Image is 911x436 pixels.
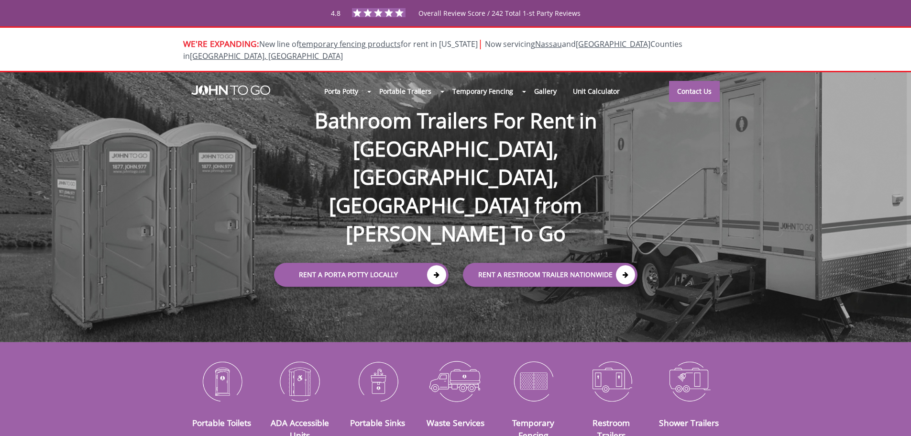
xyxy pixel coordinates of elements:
[350,417,405,428] a: Portable Sinks
[183,39,682,61] span: New line of for rent in [US_STATE]
[424,356,487,406] img: Waste-Services-icon_N.png
[192,417,251,428] a: Portable Toilets
[658,356,721,406] img: Shower-Trailers-icon_N.png
[565,81,628,101] a: Unit Calculator
[444,81,521,101] a: Temporary Fencing
[580,356,643,406] img: Restroom-Trailers-icon_N.png
[274,263,449,287] a: Rent a Porta Potty Locally
[669,81,720,102] a: Contact Us
[659,417,719,428] a: Shower Trailers
[478,37,483,50] span: |
[331,9,340,18] span: 4.8
[576,39,650,49] a: [GEOGRAPHIC_DATA]
[264,76,647,248] h1: Bathroom Trailers For Rent in [GEOGRAPHIC_DATA], [GEOGRAPHIC_DATA], [GEOGRAPHIC_DATA] from [PERSO...
[535,39,562,49] a: Nassau
[427,417,484,428] a: Waste Services
[873,398,911,436] button: Live Chat
[418,9,581,37] span: Overall Review Score / 242 Total 1-st Party Reviews
[183,39,682,61] span: Now servicing and Counties in
[190,51,343,61] a: [GEOGRAPHIC_DATA], [GEOGRAPHIC_DATA]
[502,356,565,406] img: Temporary-Fencing-cion_N.png
[526,81,564,101] a: Gallery
[190,356,254,406] img: Portable-Toilets-icon_N.png
[316,81,366,101] a: Porta Potty
[183,38,259,49] span: WE'RE EXPANDING:
[463,263,637,287] a: rent a RESTROOM TRAILER Nationwide
[191,85,270,101] img: JOHN to go
[371,81,439,101] a: Portable Trailers
[268,356,331,406] img: ADA-Accessible-Units-icon_N.png
[299,39,401,49] a: temporary fencing products
[346,356,409,406] img: Portable-Sinks-icon_N.png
